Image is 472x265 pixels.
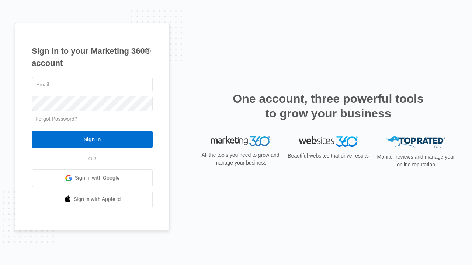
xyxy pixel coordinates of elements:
[287,152,369,160] p: Beautiful websites that drive results
[83,155,101,163] span: OR
[211,136,270,146] img: Marketing 360
[230,91,426,121] h2: One account, three powerful tools to grow your business
[32,131,153,148] input: Sign In
[32,191,153,208] a: Sign in with Apple Id
[386,136,445,148] img: Top Rated Local
[32,77,153,92] input: Email
[199,151,282,167] p: All the tools you need to grow and manage your business
[32,45,153,69] h1: Sign in to your Marketing 360® account
[75,174,120,182] span: Sign in with Google
[35,116,77,122] a: Forgot Password?
[74,195,121,203] span: Sign in with Apple Id
[299,136,358,147] img: Websites 360
[32,169,153,187] a: Sign in with Google
[375,153,457,169] p: Monitor reviews and manage your online reputation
